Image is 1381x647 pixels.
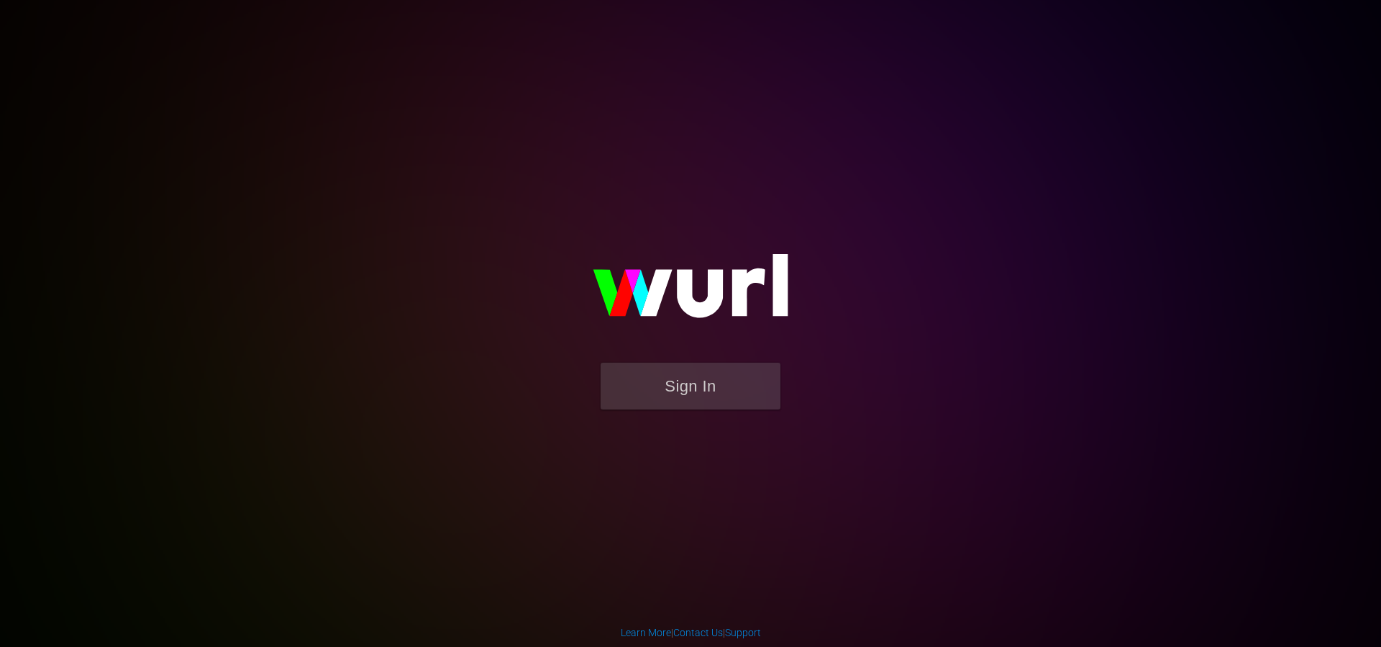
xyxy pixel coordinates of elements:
a: Contact Us [673,627,723,638]
a: Support [725,627,761,638]
a: Learn More [621,627,671,638]
div: | | [621,625,761,640]
button: Sign In [601,363,780,410]
img: wurl-logo-on-black-223613ac3d8ba8fe6dc639794a292ebdb59501304c7dfd60c99c58986ef67473.svg [547,223,834,363]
